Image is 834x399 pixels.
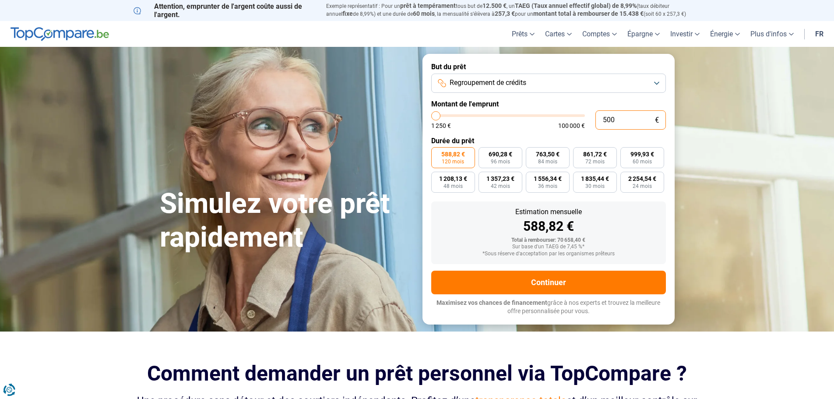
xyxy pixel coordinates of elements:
[439,176,467,182] span: 1 208,13 €
[160,187,412,254] h1: Simulez votre prêt rapidement
[486,176,514,182] span: 1 357,23 €
[431,299,666,316] p: grâce à nos experts et trouvez la meilleure offre personnalisée pour vous.
[438,220,659,233] div: 588,82 €
[413,10,435,17] span: 60 mois
[507,21,540,47] a: Prêts
[540,21,577,47] a: Cartes
[665,21,705,47] a: Investir
[622,21,665,47] a: Épargne
[134,2,316,19] p: Attention, emprunter de l'argent coûte aussi de l'argent.
[536,151,560,157] span: 763,50 €
[431,100,666,108] label: Montant de l'emprunt
[581,176,609,182] span: 1 835,44 €
[482,2,507,9] span: 12.500 €
[431,123,451,129] span: 1 250 €
[400,2,456,9] span: prêt à tempérament
[442,159,464,164] span: 120 mois
[11,27,109,41] img: TopCompare
[630,151,654,157] span: 999,93 €
[491,184,510,189] span: 42 mois
[585,184,605,189] span: 30 mois
[431,74,666,93] button: Regroupement de crédits
[342,10,353,17] span: fixe
[745,21,799,47] a: Plus d'infos
[443,184,463,189] span: 48 mois
[705,21,745,47] a: Énergie
[577,21,622,47] a: Comptes
[491,159,510,164] span: 96 mois
[585,159,605,164] span: 72 mois
[326,2,701,18] p: Exemple représentatif : Pour un tous but de , un (taux débiteur annuel de 8,99%) et une durée de ...
[655,117,659,124] span: €
[558,123,585,129] span: 100 000 €
[538,184,557,189] span: 36 mois
[495,10,515,17] span: 257,3 €
[431,137,666,145] label: Durée du prêt
[436,299,547,306] span: Maximisez vos chances de financement
[134,361,701,385] h2: Comment demander un prêt personnel via TopCompare ?
[538,159,557,164] span: 84 mois
[633,159,652,164] span: 60 mois
[810,21,829,47] a: fr
[438,208,659,215] div: Estimation mensuelle
[633,184,652,189] span: 24 mois
[489,151,512,157] span: 690,28 €
[438,251,659,257] div: *Sous réserve d'acceptation par les organismes prêteurs
[431,63,666,71] label: But du prêt
[533,10,644,17] span: montant total à rembourser de 15.438 €
[431,271,666,294] button: Continuer
[450,78,526,88] span: Regroupement de crédits
[628,176,656,182] span: 2 254,54 €
[441,151,465,157] span: 588,82 €
[583,151,607,157] span: 861,72 €
[515,2,637,9] span: TAEG (Taux annuel effectif global) de 8,99%
[438,244,659,250] div: Sur base d'un TAEG de 7,45 %*
[438,237,659,244] div: Total à rembourser: 70 658,40 €
[534,176,562,182] span: 1 556,34 €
